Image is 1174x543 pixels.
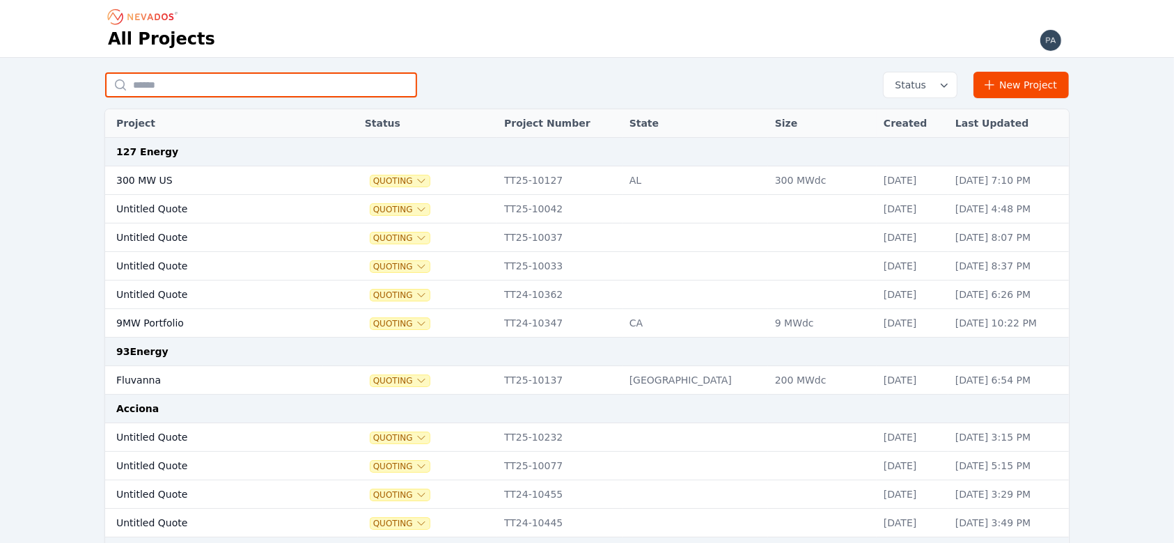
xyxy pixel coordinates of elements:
nav: Breadcrumb [108,6,182,28]
th: Status [358,109,497,138]
button: Status [884,72,957,97]
th: State [623,109,768,138]
td: TT25-10127 [497,166,623,195]
button: Quoting [370,318,430,329]
tr: FluvannaQuotingTT25-10137[GEOGRAPHIC_DATA]200 MWdc[DATE][DATE] 6:54 PM [105,366,1069,395]
td: [DATE] [877,366,948,395]
td: TT24-10347 [497,309,623,338]
td: TT24-10362 [497,281,623,309]
td: 9MW Portfolio [105,309,323,338]
tr: Untitled QuoteQuotingTT24-10455[DATE][DATE] 3:29 PM [105,480,1069,509]
td: [DATE] 10:22 PM [948,309,1069,338]
tr: Untitled QuoteQuotingTT25-10232[DATE][DATE] 3:15 PM [105,423,1069,452]
td: [DATE] [877,309,948,338]
tr: Untitled QuoteQuotingTT25-10077[DATE][DATE] 5:15 PM [105,452,1069,480]
td: [DATE] [877,195,948,223]
td: [DATE] 6:26 PM [948,281,1069,309]
button: Quoting [370,290,430,301]
td: Untitled Quote [105,223,323,252]
th: Project [105,109,323,138]
td: Untitled Quote [105,452,323,480]
span: Status [889,78,926,92]
td: CA [623,309,768,338]
button: Quoting [370,175,430,187]
td: [DATE] [877,480,948,509]
td: [DATE] [877,452,948,480]
td: 9 MWdc [768,309,877,338]
td: TT24-10455 [497,480,623,509]
td: [DATE] [877,252,948,281]
td: Untitled Quote [105,509,323,537]
td: [DATE] [877,423,948,452]
tr: Untitled QuoteQuotingTT25-10042[DATE][DATE] 4:48 PM [105,195,1069,223]
tr: Untitled QuoteQuotingTT25-10033[DATE][DATE] 8:37 PM [105,252,1069,281]
th: Created [877,109,948,138]
tr: Untitled QuoteQuotingTT24-10362[DATE][DATE] 6:26 PM [105,281,1069,309]
th: Project Number [497,109,623,138]
button: Quoting [370,233,430,244]
td: [DATE] 4:48 PM [948,195,1069,223]
td: TT25-10077 [497,452,623,480]
td: [DATE] 7:10 PM [948,166,1069,195]
th: Last Updated [948,109,1069,138]
button: Quoting [370,261,430,272]
button: Quoting [370,461,430,472]
td: TT25-10232 [497,423,623,452]
td: Untitled Quote [105,195,323,223]
td: Acciona [105,395,1069,423]
td: Untitled Quote [105,281,323,309]
td: Fluvanna [105,366,323,395]
td: [DATE] 8:37 PM [948,252,1069,281]
button: Quoting [370,518,430,529]
td: Untitled Quote [105,480,323,509]
td: [DATE] 3:49 PM [948,509,1069,537]
td: [DATE] 5:15 PM [948,452,1069,480]
th: Size [768,109,877,138]
tr: Untitled QuoteQuotingTT25-10037[DATE][DATE] 8:07 PM [105,223,1069,252]
td: TT25-10137 [497,366,623,395]
td: Untitled Quote [105,423,323,452]
td: [DATE] [877,223,948,252]
td: 200 MWdc [768,366,877,395]
td: Untitled Quote [105,252,323,281]
td: [DATE] [877,281,948,309]
a: New Project [973,72,1069,98]
button: Quoting [370,489,430,501]
button: Quoting [370,204,430,215]
img: paul.mcmillan@nevados.solar [1040,29,1062,52]
td: TT24-10445 [497,509,623,537]
td: [DATE] 3:15 PM [948,423,1069,452]
td: [GEOGRAPHIC_DATA] [623,366,768,395]
tr: 300 MW USQuotingTT25-10127AL300 MWdc[DATE][DATE] 7:10 PM [105,166,1069,195]
tr: Untitled QuoteQuotingTT24-10445[DATE][DATE] 3:49 PM [105,509,1069,537]
td: 127 Energy [105,138,1069,166]
td: [DATE] 8:07 PM [948,223,1069,252]
button: Quoting [370,432,430,443]
td: TT25-10042 [497,195,623,223]
td: 300 MW US [105,166,323,195]
tr: 9MW PortfolioQuotingTT24-10347CA9 MWdc[DATE][DATE] 10:22 PM [105,309,1069,338]
td: [DATE] [877,509,948,537]
td: TT25-10037 [497,223,623,252]
td: [DATE] 6:54 PM [948,366,1069,395]
td: [DATE] [877,166,948,195]
td: AL [623,166,768,195]
button: Quoting [370,375,430,386]
td: TT25-10033 [497,252,623,281]
h1: All Projects [108,28,215,50]
td: 300 MWdc [768,166,877,195]
td: 93Energy [105,338,1069,366]
td: [DATE] 3:29 PM [948,480,1069,509]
